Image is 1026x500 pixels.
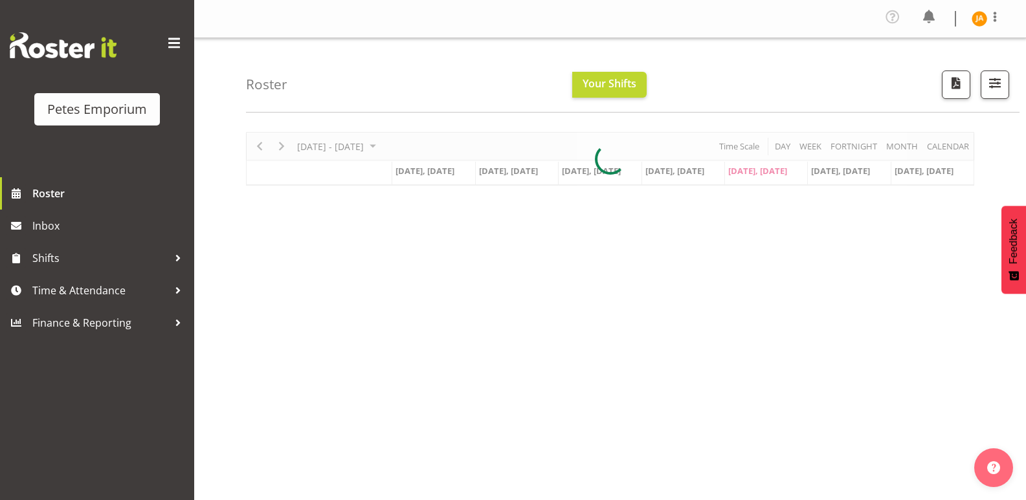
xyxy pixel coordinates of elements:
[972,11,987,27] img: jeseryl-armstrong10788.jpg
[32,248,168,268] span: Shifts
[1008,219,1020,264] span: Feedback
[246,77,287,92] h4: Roster
[583,76,636,91] span: Your Shifts
[987,461,1000,474] img: help-xxl-2.png
[32,216,188,235] span: Inbox
[1001,206,1026,294] button: Feedback - Show survey
[942,71,970,99] button: Download a PDF of the roster according to the set date range.
[32,281,168,300] span: Time & Attendance
[32,184,188,203] span: Roster
[10,32,117,58] img: Rosterit website logo
[572,72,647,98] button: Your Shifts
[32,313,168,332] span: Finance & Reporting
[981,71,1009,99] button: Filter Shifts
[47,100,147,119] div: Petes Emporium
